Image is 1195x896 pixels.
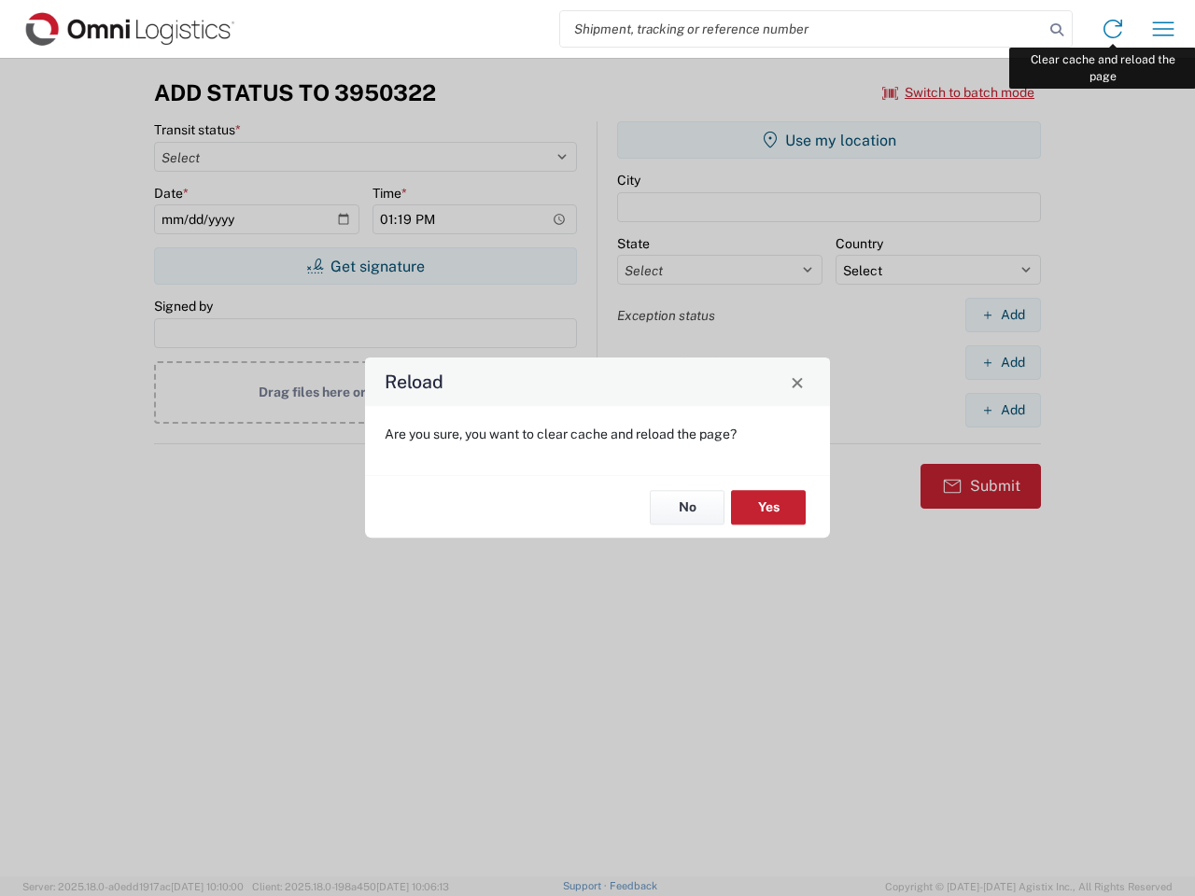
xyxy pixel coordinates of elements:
input: Shipment, tracking or reference number [560,11,1044,47]
button: Close [784,369,810,395]
p: Are you sure, you want to clear cache and reload the page? [385,426,810,442]
button: Yes [731,490,806,525]
button: No [650,490,724,525]
h4: Reload [385,369,443,396]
